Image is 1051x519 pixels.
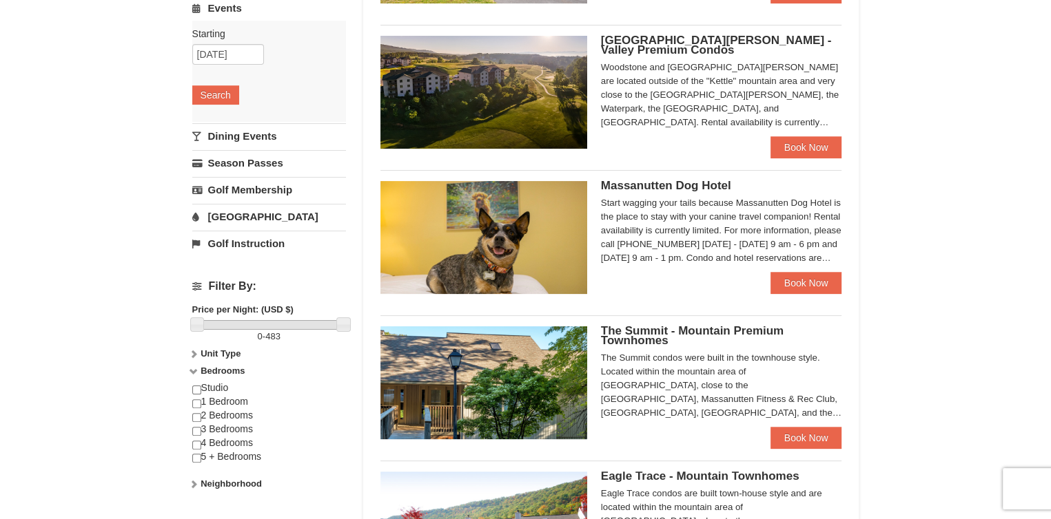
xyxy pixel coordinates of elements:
img: 19219034-1-0eee7e00.jpg [380,326,587,439]
strong: Unit Type [201,348,241,359]
a: Dining Events [192,123,346,149]
span: 0 [258,331,263,341]
span: [GEOGRAPHIC_DATA][PERSON_NAME] - Valley Premium Condos [601,34,832,56]
div: Woodstone and [GEOGRAPHIC_DATA][PERSON_NAME] are located outside of the "Kettle" mountain area an... [601,61,842,129]
span: Eagle Trace - Mountain Townhomes [601,469,799,483]
a: Golf Instruction [192,231,346,256]
label: - [192,330,346,343]
span: Massanutten Dog Hotel [601,179,731,192]
div: The Summit condos were built in the townhouse style. Located within the mountain area of [GEOGRAP... [601,351,842,420]
h4: Filter By: [192,280,346,293]
button: Search [192,85,239,105]
img: 27428181-5-81c892a3.jpg [380,181,587,294]
span: The Summit - Mountain Premium Townhomes [601,324,784,347]
a: Book Now [771,427,842,449]
div: Start wagging your tails because Massanutten Dog Hotel is the place to stay with your canine trav... [601,196,842,265]
div: Studio 1 Bedroom 2 Bedrooms 3 Bedrooms 4 Bedrooms 5 + Bedrooms [192,381,346,477]
a: Season Passes [192,150,346,176]
a: [GEOGRAPHIC_DATA] [192,204,346,229]
strong: Neighborhood [201,478,262,489]
label: Starting [192,27,336,41]
strong: Price per Night: (USD $) [192,304,294,315]
a: Book Now [771,272,842,294]
a: Golf Membership [192,177,346,202]
img: 19219041-4-ec11c166.jpg [380,36,587,149]
span: 483 [265,331,280,341]
strong: Bedrooms [201,366,245,376]
a: Book Now [771,136,842,158]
